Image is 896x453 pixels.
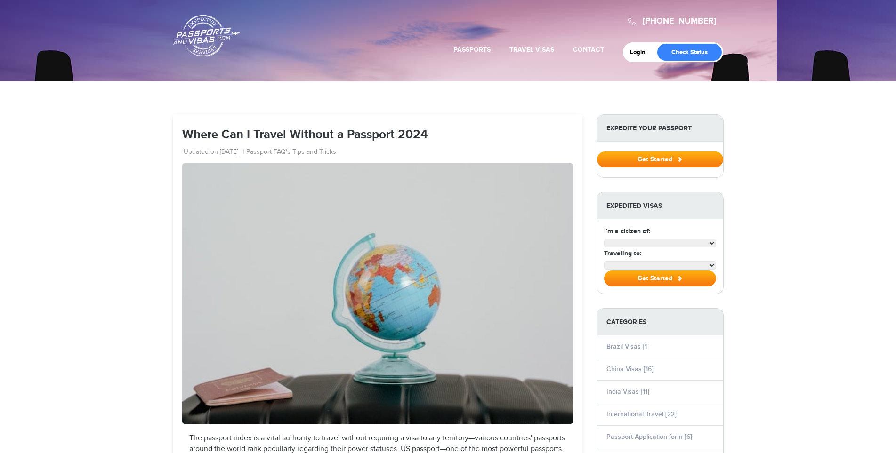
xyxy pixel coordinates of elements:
img: pexels-tima-miroshnichenko-7009465_-_28de80_-_2186b91805bf8f87dc4281b6adbed06c6a56d5ae.jpg [182,163,573,424]
button: Get Started [604,270,716,286]
a: International Travel [22] [606,410,677,418]
a: Passports & [DOMAIN_NAME] [173,15,240,57]
a: [PHONE_NUMBER] [643,16,716,26]
strong: Expedite Your Passport [597,115,723,142]
a: Login [630,48,652,56]
a: Brazil Visas [1] [606,342,649,350]
h1: Where Can I Travel Without a Passport 2024 [182,128,573,142]
a: Check Status [657,44,722,61]
a: India Visas [11] [606,388,649,396]
a: China Visas [16] [606,365,654,373]
label: Traveling to: [604,248,641,258]
a: Passport FAQ's [246,148,291,157]
li: Updated on [DATE] [184,148,244,157]
button: Get Started [597,151,723,167]
strong: Categories [597,309,723,335]
a: Passport Application form [6] [606,433,692,441]
label: I'm a citizen of: [604,226,650,236]
a: Tips and Tricks [292,148,336,157]
a: Travel Visas [509,46,554,54]
a: Passports [453,46,491,54]
strong: Expedited Visas [597,192,723,219]
a: Get Started [597,155,723,163]
a: Contact [573,46,604,54]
